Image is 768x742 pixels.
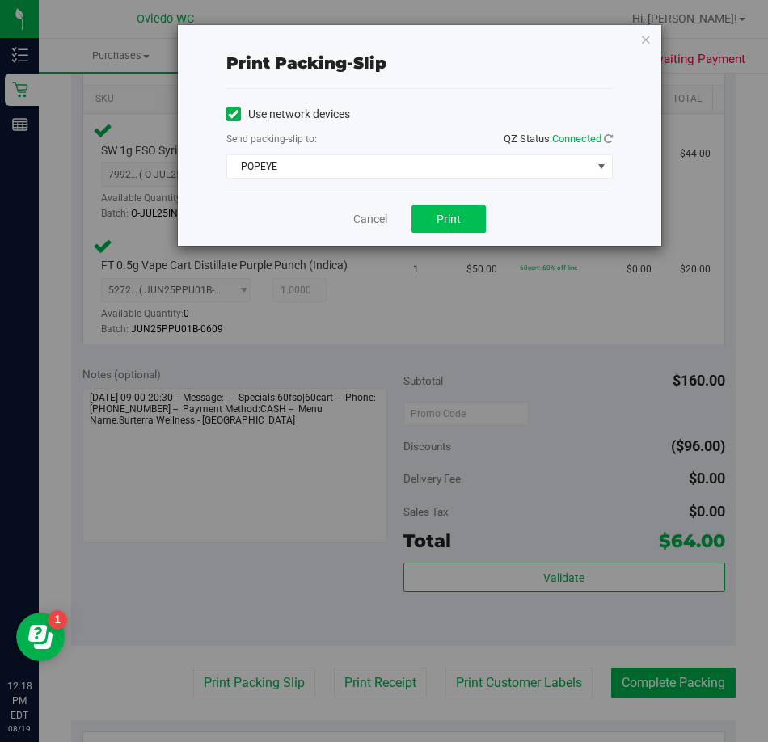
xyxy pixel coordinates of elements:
[411,205,486,233] button: Print
[552,133,601,145] span: Connected
[504,133,613,145] span: QZ Status:
[226,132,317,146] label: Send packing-slip to:
[591,155,611,178] span: select
[226,106,350,123] label: Use network devices
[16,613,65,661] iframe: Resource center
[437,213,461,226] span: Print
[226,53,386,73] span: Print packing-slip
[353,211,387,228] a: Cancel
[227,155,592,178] span: POPEYE
[48,610,67,630] iframe: Resource center unread badge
